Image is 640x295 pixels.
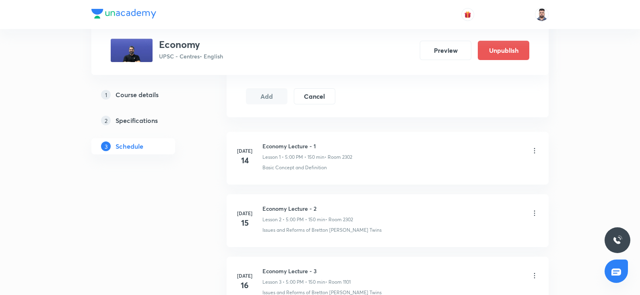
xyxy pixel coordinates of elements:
[262,164,327,171] p: Basic Concept and Definition
[262,267,351,275] h6: Economy Lecture - 3
[325,216,353,223] p: • Room 2302
[325,278,351,286] p: • Room 1101
[91,9,156,19] img: Company Logo
[111,39,153,62] img: 2b2781ed93174046a7812b7ff0ad1283.jpg
[262,154,324,161] p: Lesson 1 • 5:00 PM • 150 min
[237,147,253,154] h6: [DATE]
[478,41,529,60] button: Unpublish
[420,41,471,60] button: Preview
[324,154,352,161] p: • Room 2302
[237,217,253,229] h4: 15
[101,90,111,100] p: 1
[116,141,143,151] h5: Schedule
[262,204,353,213] h6: Economy Lecture - 2
[159,52,223,60] p: UPSC - Centres • English
[262,278,325,286] p: Lesson 3 • 5:00 PM • 150 min
[101,141,111,151] p: 3
[464,11,471,18] img: avatar
[613,235,622,245] img: ttu
[262,226,382,234] p: Issues and Reforms of Bretton [PERSON_NAME] Twins
[91,9,156,21] a: Company Logo
[294,88,335,104] button: Cancel
[461,8,474,21] button: avatar
[246,88,287,104] button: Add
[237,279,253,291] h4: 16
[237,154,253,166] h4: 14
[159,39,223,50] h3: Economy
[237,272,253,279] h6: [DATE]
[262,216,325,223] p: Lesson 2 • 5:00 PM • 150 min
[535,8,549,21] img: Maharaj Singh
[116,90,159,100] h5: Course details
[116,116,158,125] h5: Specifications
[91,87,201,103] a: 1Course details
[237,210,253,217] h6: [DATE]
[262,142,352,150] h6: Economy Lecture - 1
[101,116,111,125] p: 2
[91,112,201,129] a: 2Specifications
